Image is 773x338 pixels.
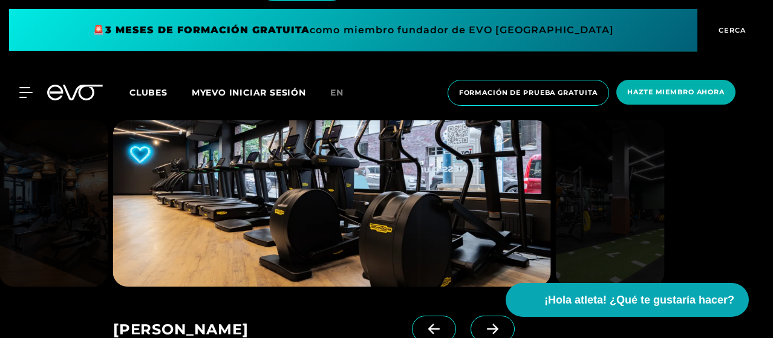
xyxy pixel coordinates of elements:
[129,87,168,98] font: Clubes
[555,120,665,287] img: evofitness
[459,88,598,97] font: Formación de prueba gratuita
[697,9,764,51] button: CERCA
[113,120,550,287] img: evofitness
[506,283,749,317] button: ¡Hola atleta! ¿Qué te gustaría hacer?
[613,80,739,106] a: Hazte miembro ahora
[129,86,192,98] a: Clubes
[330,86,358,100] a: en
[719,26,746,34] font: CERCA
[192,87,306,98] a: MYEVO INICIAR SESIÓN
[330,87,344,98] font: en
[444,80,613,106] a: Formación de prueba gratuita
[544,294,734,306] font: ¡Hola atleta! ¿Qué te gustaría hacer?
[627,88,725,96] font: Hazte miembro ahora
